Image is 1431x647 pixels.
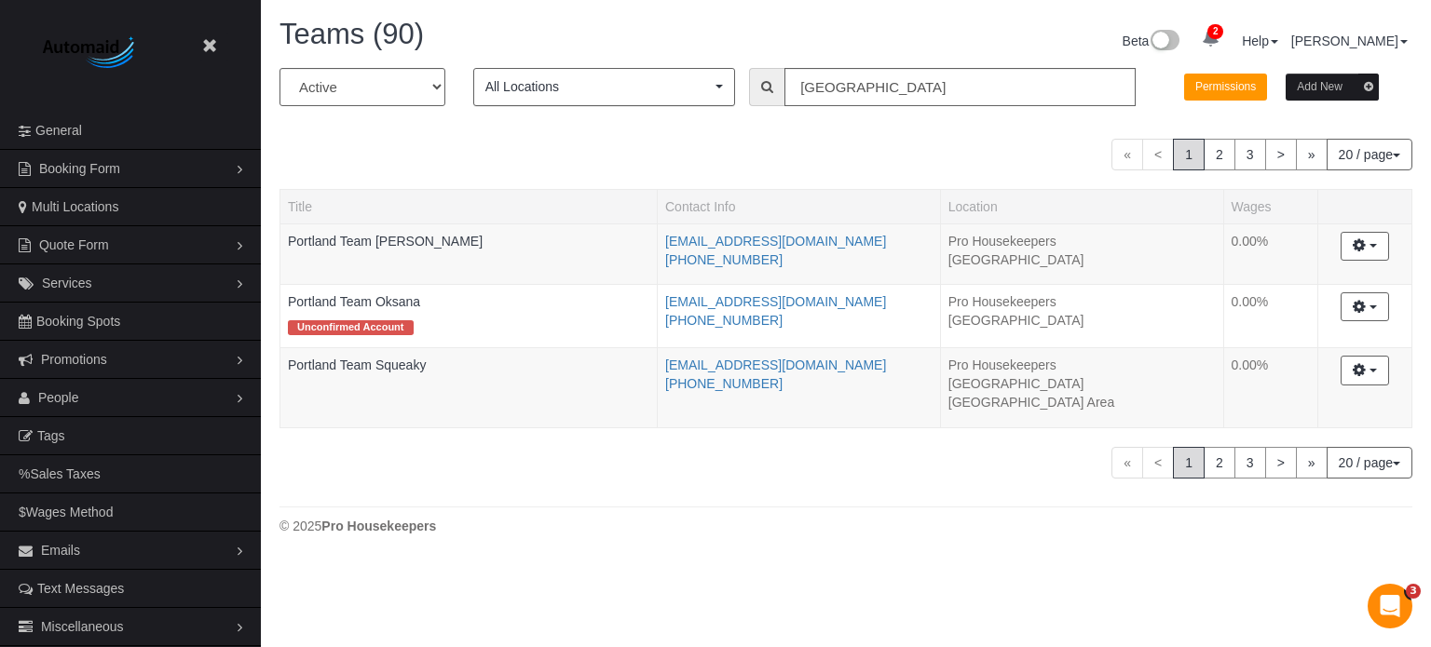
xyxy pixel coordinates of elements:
[41,352,107,367] span: Promotions
[1204,447,1235,479] a: 2
[1265,447,1297,479] a: >
[279,517,1412,535] div: © 2025
[948,292,1216,311] li: Pro Housekeepers
[1291,34,1408,48] a: [PERSON_NAME]
[288,320,414,335] span: Unconfirmed Account
[1111,139,1412,170] nav: Pagination navigation
[288,374,649,379] div: Tags
[39,161,120,176] span: Booking Form
[288,357,426,372] a: Portland Team Squeaky
[948,311,1216,330] li: [GEOGRAPHIC_DATA]
[658,223,941,285] td: Contact Info
[280,223,658,285] td: Title
[1265,139,1297,170] a: >
[1223,348,1317,428] td: Wages
[948,374,1216,393] li: [GEOGRAPHIC_DATA]
[940,348,1223,428] td: Location
[39,237,109,252] span: Quote Form
[26,505,114,519] span: Wages Method
[665,294,886,309] a: [EMAIL_ADDRESS][DOMAIN_NAME]
[1242,34,1278,48] a: Help
[1123,34,1180,48] a: Beta
[279,18,424,50] span: Teams (90)
[1111,139,1143,170] span: «
[948,356,1216,374] li: Pro Housekeepers
[948,232,1216,250] li: Pro Housekeepers
[1173,139,1205,170] span: 1
[280,189,658,223] th: Title
[940,285,1223,348] td: Location
[30,466,100,481] span: Sales Taxes
[1207,24,1223,39] span: 2
[1296,139,1328,170] a: »
[37,428,65,443] span: Tags
[948,393,1216,411] li: [GEOGRAPHIC_DATA] Area
[41,619,124,634] span: Miscellaneous
[1296,447,1328,479] a: »
[42,276,92,290] span: Services
[1184,74,1267,101] button: Permissions
[940,223,1223,285] td: Location
[1111,447,1412,479] nav: Pagination navigation
[288,234,483,249] a: Portland Team [PERSON_NAME]
[41,543,80,558] span: Emails
[1406,584,1421,599] span: 3
[37,581,124,596] span: Text Messages
[1142,447,1174,479] span: <
[1173,447,1205,479] span: 1
[948,250,1216,269] li: [GEOGRAPHIC_DATA]
[280,285,658,348] td: Title
[32,199,118,214] span: Multi Locations
[485,77,712,96] span: All Locations
[1223,223,1317,285] td: Wages
[36,314,120,329] span: Booking Spots
[665,357,886,372] a: [EMAIL_ADDRESS][DOMAIN_NAME]
[288,294,420,309] a: Portland Team Oksana
[1223,189,1317,223] th: Wages
[280,348,658,428] td: Title
[1111,447,1143,479] span: «
[1223,285,1317,348] td: Wages
[38,390,79,405] span: People
[1234,139,1266,170] a: 3
[1204,139,1235,170] a: 2
[1149,30,1179,54] img: New interface
[33,33,149,74] img: Automaid Logo
[658,189,941,223] th: Contact Info
[1327,447,1412,479] button: 20 / page
[288,311,649,340] div: Tags
[1327,139,1412,170] button: 20 / page
[658,285,941,348] td: Contact Info
[1368,584,1412,628] iframe: Intercom live chat
[35,123,82,138] span: General
[658,348,941,428] td: Contact Info
[288,250,649,255] div: Tags
[665,234,886,249] a: [EMAIL_ADDRESS][DOMAIN_NAME]
[665,252,783,267] a: [PHONE_NUMBER]
[784,68,1136,106] input: Enter the first 3 letters of the name to search
[321,519,436,533] strong: Pro Housekeepers
[1286,74,1379,101] button: Add New
[940,189,1223,223] th: Location
[473,68,736,106] button: All Locations
[1192,19,1229,60] a: 2
[665,313,783,328] a: [PHONE_NUMBER]
[1142,139,1174,170] span: <
[1234,447,1266,479] a: 3
[665,376,783,391] a: [PHONE_NUMBER]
